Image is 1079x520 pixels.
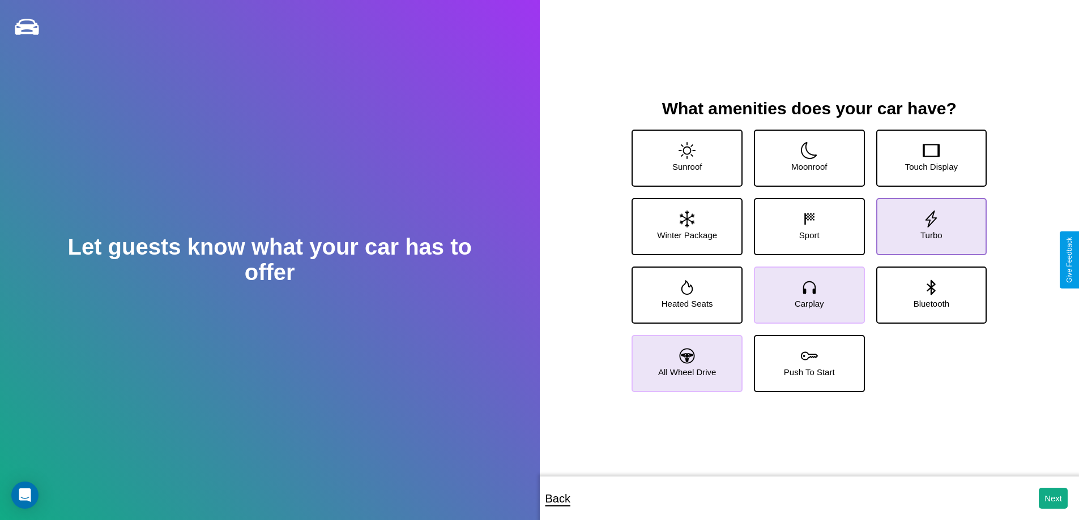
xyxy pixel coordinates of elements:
[920,227,942,243] p: Turbo
[1065,237,1073,283] div: Give Feedback
[620,99,998,118] h3: What amenities does your car have?
[672,159,702,174] p: Sunroof
[905,159,958,174] p: Touch Display
[784,364,835,380] p: Push To Start
[662,296,713,311] p: Heated Seats
[791,159,827,174] p: Moonroof
[914,296,949,311] p: Bluetooth
[1039,488,1068,509] button: Next
[11,482,39,509] div: Open Intercom Messenger
[545,488,570,509] p: Back
[657,227,717,243] p: Winter Package
[658,364,717,380] p: All Wheel Drive
[54,234,485,285] h2: Let guests know what your car has to offer
[799,227,820,243] p: Sport
[795,296,824,311] p: Carplay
